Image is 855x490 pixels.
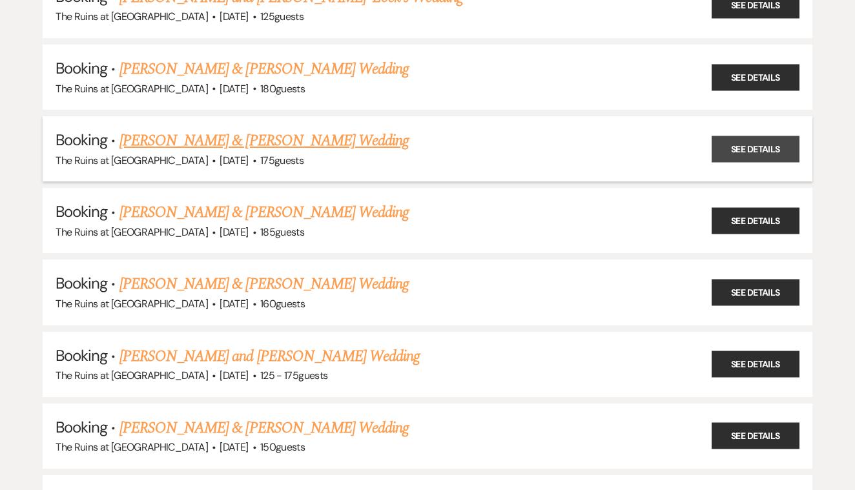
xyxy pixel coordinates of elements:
[220,369,248,382] span: [DATE]
[119,57,409,81] a: [PERSON_NAME] & [PERSON_NAME] Wedding
[712,351,799,378] a: See Details
[220,82,248,96] span: [DATE]
[260,82,305,96] span: 180 guests
[119,129,409,152] a: [PERSON_NAME] & [PERSON_NAME] Wedding
[56,345,107,365] span: Booking
[119,416,409,440] a: [PERSON_NAME] & [PERSON_NAME] Wedding
[260,369,327,382] span: 125 - 175 guests
[56,201,107,221] span: Booking
[56,225,208,239] span: The Ruins at [GEOGRAPHIC_DATA]
[56,154,208,167] span: The Ruins at [GEOGRAPHIC_DATA]
[220,297,248,311] span: [DATE]
[56,10,208,23] span: The Ruins at [GEOGRAPHIC_DATA]
[712,423,799,449] a: See Details
[56,417,107,437] span: Booking
[260,10,304,23] span: 125 guests
[260,440,305,454] span: 150 guests
[220,154,248,167] span: [DATE]
[56,82,208,96] span: The Ruins at [GEOGRAPHIC_DATA]
[712,280,799,306] a: See Details
[56,58,107,78] span: Booking
[119,272,409,296] a: [PERSON_NAME] & [PERSON_NAME] Wedding
[56,297,208,311] span: The Ruins at [GEOGRAPHIC_DATA]
[56,440,208,454] span: The Ruins at [GEOGRAPHIC_DATA]
[712,207,799,234] a: See Details
[220,440,248,454] span: [DATE]
[260,297,305,311] span: 160 guests
[220,225,248,239] span: [DATE]
[56,130,107,150] span: Booking
[712,136,799,162] a: See Details
[119,201,409,224] a: [PERSON_NAME] & [PERSON_NAME] Wedding
[712,64,799,90] a: See Details
[119,345,420,368] a: [PERSON_NAME] and [PERSON_NAME] Wedding
[56,273,107,293] span: Booking
[260,154,304,167] span: 175 guests
[260,225,304,239] span: 185 guests
[56,369,208,382] span: The Ruins at [GEOGRAPHIC_DATA]
[220,10,248,23] span: [DATE]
